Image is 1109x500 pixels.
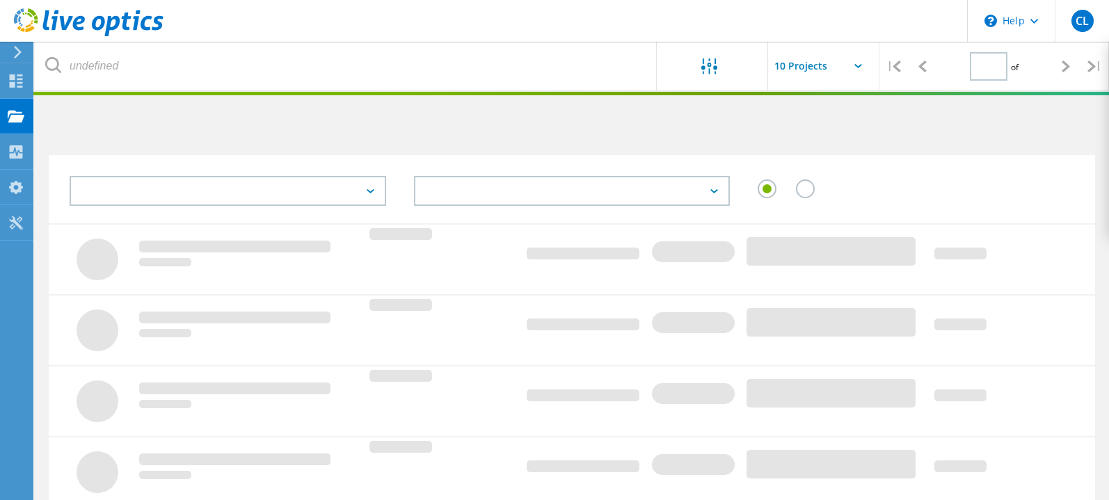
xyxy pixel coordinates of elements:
[879,42,908,91] div: |
[14,29,163,39] a: Live Optics Dashboard
[984,15,997,27] svg: \n
[1011,61,1019,73] span: of
[1080,42,1109,91] div: |
[1076,15,1089,26] span: CL
[35,42,657,90] input: undefined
